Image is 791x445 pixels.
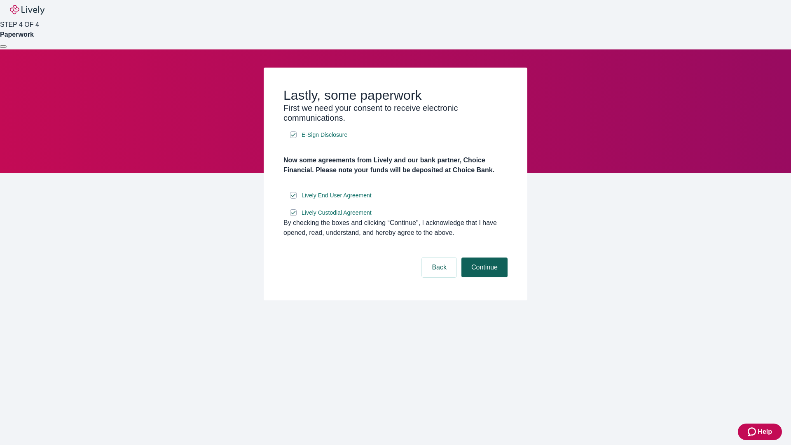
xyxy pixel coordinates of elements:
span: Lively Custodial Agreement [302,208,372,217]
button: Zendesk support iconHelp [738,424,782,440]
img: Lively [10,5,44,15]
span: Lively End User Agreement [302,191,372,200]
button: Continue [461,258,508,277]
button: Back [422,258,456,277]
h4: Now some agreements from Lively and our bank partner, Choice Financial. Please note your funds wi... [283,155,508,175]
h3: First we need your consent to receive electronic communications. [283,103,508,123]
div: By checking the boxes and clicking “Continue", I acknowledge that I have opened, read, understand... [283,218,508,238]
a: e-sign disclosure document [300,208,373,218]
svg: Zendesk support icon [748,427,758,437]
a: e-sign disclosure document [300,130,349,140]
h2: Lastly, some paperwork [283,87,508,103]
span: E-Sign Disclosure [302,131,347,139]
span: Help [758,427,772,437]
a: e-sign disclosure document [300,190,373,201]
